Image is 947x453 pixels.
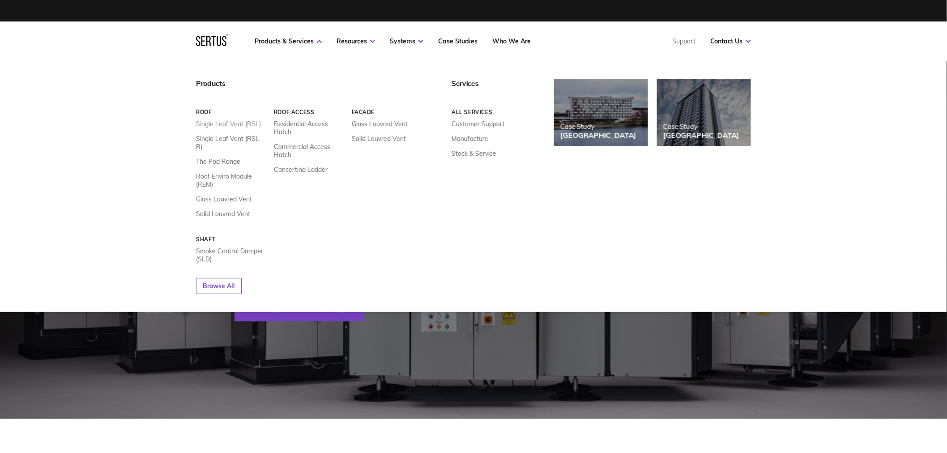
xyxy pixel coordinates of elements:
a: Commercial Access Hatch [274,143,345,159]
div: Products [196,79,422,97]
a: Single Leaf Vent (RSL) [196,120,261,128]
a: Concertina Ladder [274,166,328,174]
a: Customer Support [452,120,505,128]
a: Shaft [196,236,267,243]
a: Smoke Control Damper (SLD) [196,247,267,263]
a: The Pod Range [196,158,240,166]
div: Case Study [663,122,739,131]
div: [GEOGRAPHIC_DATA] [560,131,636,140]
a: Systems [390,37,423,45]
a: Roof [196,109,267,115]
a: Case Study[GEOGRAPHIC_DATA] [554,79,648,146]
a: Case Studies [438,37,478,45]
a: Contact Us [710,37,751,45]
a: Support [672,37,695,45]
a: Facade [352,109,423,115]
a: Glass Louvred Vent [196,195,252,203]
a: Single Leaf Vent (RSL-R) [196,135,267,151]
a: Resources [337,37,375,45]
a: Solid Louvred Vent [196,210,250,218]
a: Roof Enviro Module (REM) [196,172,267,188]
div: [GEOGRAPHIC_DATA] [663,131,739,140]
a: Glass Louvred Vent [352,120,408,128]
a: Products & Services [255,37,322,45]
div: Case Study [560,122,636,131]
a: All services [452,109,527,115]
a: Who We Are [492,37,531,45]
a: Case Study[GEOGRAPHIC_DATA] [657,79,751,146]
a: Browse All [196,278,242,294]
iframe: Chat Widget [787,350,947,453]
a: Roof Access [274,109,345,115]
a: Stock & Service [452,150,496,158]
a: Residential Access Hatch [274,120,345,136]
a: Manufacture [452,135,488,143]
a: Solid Louvred Vent [352,135,406,143]
div: Services [452,79,527,97]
